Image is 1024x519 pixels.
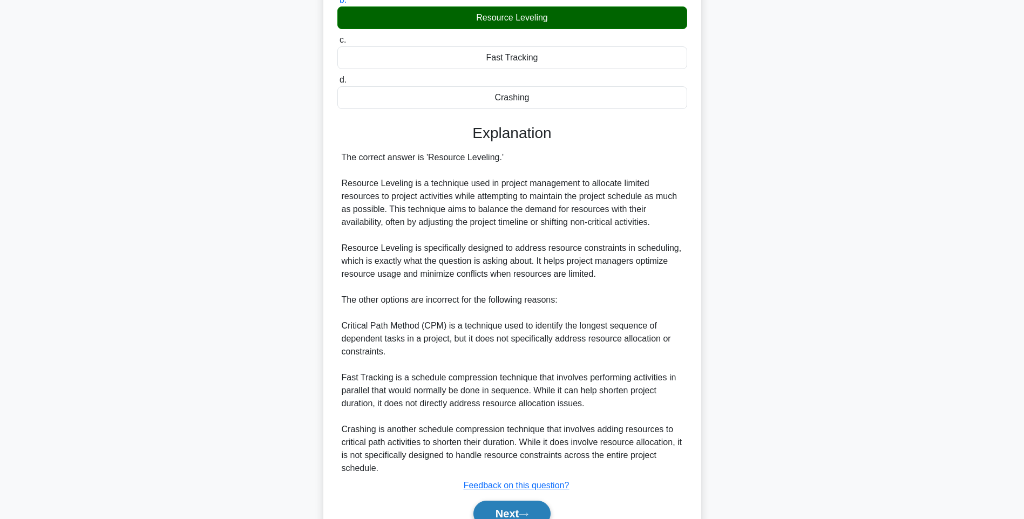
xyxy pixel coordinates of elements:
[337,86,687,109] div: Crashing
[337,46,687,69] div: Fast Tracking
[344,124,681,142] h3: Explanation
[464,481,569,490] a: Feedback on this question?
[342,151,683,475] div: The correct answer is 'Resource Leveling.' Resource Leveling is a technique used in project manag...
[340,35,346,44] span: c.
[337,6,687,29] div: Resource Leveling
[340,75,347,84] span: d.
